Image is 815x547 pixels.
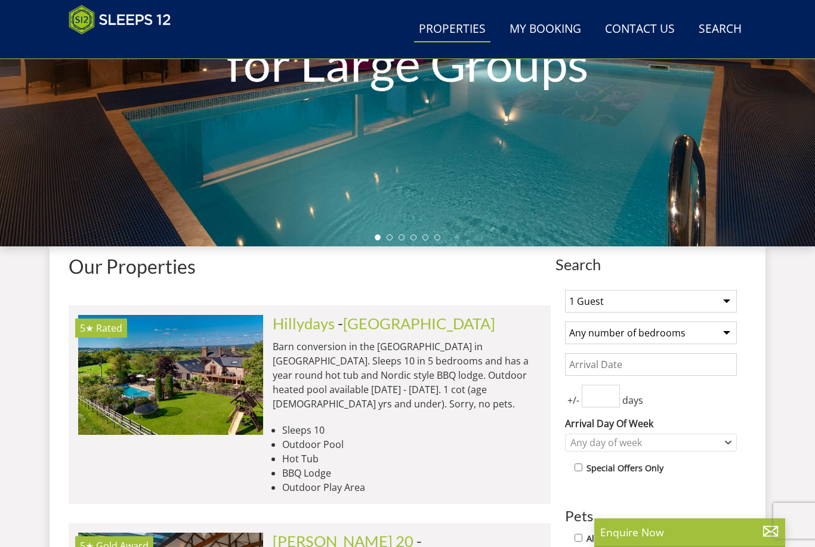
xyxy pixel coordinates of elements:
[282,480,541,495] li: Outdoor Play Area
[69,256,551,277] h1: Our Properties
[80,322,94,335] span: Hillydays has a 5 star rating under the Quality in Tourism Scheme
[343,314,495,332] a: [GEOGRAPHIC_DATA]
[282,466,541,480] li: BBQ Lodge
[273,314,335,332] a: Hillydays
[586,532,619,545] label: Allowed
[63,42,188,52] iframe: Customer reviews powered by Trustpilot
[282,437,541,452] li: Outdoor Pool
[567,436,722,449] div: Any day of week
[694,16,746,43] a: Search
[282,423,541,437] li: Sleeps 10
[273,339,541,411] p: Barn conversion in the [GEOGRAPHIC_DATA] in [GEOGRAPHIC_DATA]. Sleeps 10 in 5 bedrooms and has a ...
[96,322,122,335] span: Rated
[338,314,495,332] span: -
[282,452,541,466] li: Hot Tub
[565,353,737,376] input: Arrival Date
[600,524,779,540] p: Enquire Now
[78,315,263,434] img: hillydays-holiday-home-accommodation-devon-sleeping-10.original.jpg
[565,416,737,431] label: Arrival Day Of Week
[69,5,171,35] img: Sleeps 12
[414,16,490,43] a: Properties
[586,462,663,475] label: Special Offers Only
[565,393,582,407] span: +/-
[600,16,680,43] a: Contact Us
[565,508,737,524] h3: Pets
[555,256,746,273] span: Search
[565,434,737,452] div: Combobox
[620,393,646,407] span: days
[78,315,263,434] a: 5★ Rated
[505,16,586,43] a: My Booking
